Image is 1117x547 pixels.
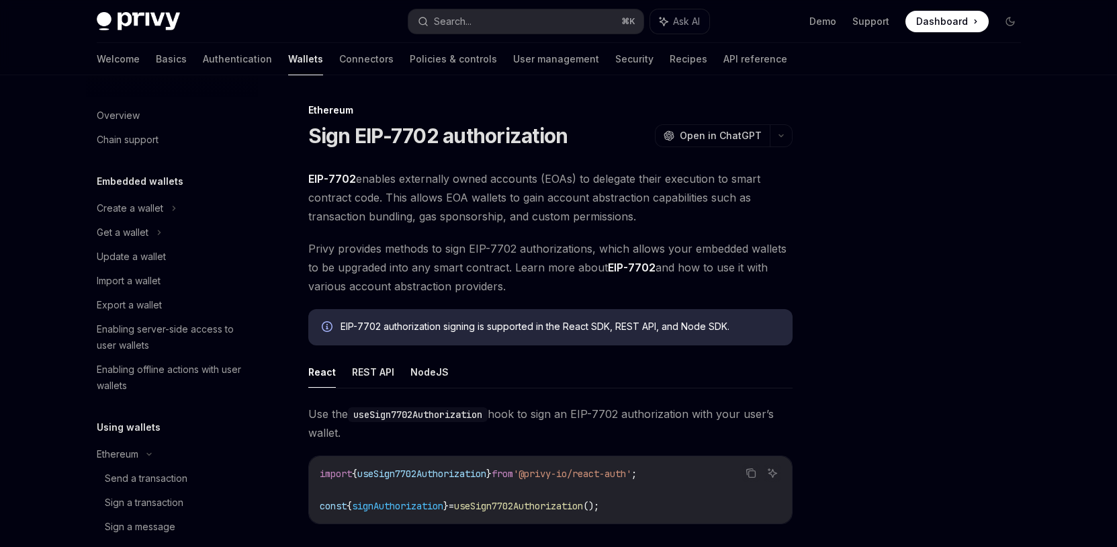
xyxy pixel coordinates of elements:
[105,519,175,535] div: Sign a message
[621,16,635,27] span: ⌘ K
[97,297,162,313] div: Export a wallet
[492,468,513,480] span: from
[999,11,1021,32] button: Toggle dark mode
[86,103,258,128] a: Overview
[357,468,486,480] span: useSign7702Authorization
[97,132,159,148] div: Chain support
[97,446,138,462] div: Ethereum
[680,129,762,142] span: Open in ChatGPT
[320,500,347,512] span: const
[86,245,258,269] a: Update a wallet
[723,43,787,75] a: API reference
[486,468,492,480] span: }
[97,43,140,75] a: Welcome
[97,362,250,394] div: Enabling offline actions with user wallets
[615,43,654,75] a: Security
[156,43,187,75] a: Basics
[86,128,258,152] a: Chain support
[97,200,163,216] div: Create a wallet
[454,500,583,512] span: useSign7702Authorization
[97,224,148,241] div: Get a wallet
[352,468,357,480] span: {
[308,103,793,117] div: Ethereum
[410,43,497,75] a: Policies & controls
[308,405,793,442] span: Use the hook to sign an EIP-7702 authorization with your user’s wallet.
[670,43,707,75] a: Recipes
[86,357,258,398] a: Enabling offline actions with user wallets
[608,261,656,275] a: EIP-7702
[308,356,336,388] button: React
[764,464,781,482] button: Ask AI
[308,239,793,296] span: Privy provides methods to sign EIP-7702 authorizations, which allows your embedded wallets to be ...
[105,495,183,511] div: Sign a transaction
[347,500,352,512] span: {
[97,108,140,124] div: Overview
[86,317,258,357] a: Enabling server-side access to user wallets
[341,320,779,335] div: EIP-7702 authorization signing is supported in the React SDK, REST API, and Node SDK.
[513,468,631,480] span: '@privy-io/react-auth'
[86,269,258,293] a: Import a wallet
[852,15,889,28] a: Support
[339,43,394,75] a: Connectors
[97,173,183,190] h5: Embedded wallets
[322,321,335,335] svg: Info
[86,515,258,539] a: Sign a message
[86,466,258,491] a: Send a transaction
[673,15,700,28] span: Ask AI
[348,407,488,422] code: useSign7702Authorization
[443,500,449,512] span: }
[408,9,643,34] button: Search...⌘K
[97,249,166,265] div: Update a wallet
[513,43,599,75] a: User management
[410,356,449,388] button: NodeJS
[352,356,394,388] button: REST API
[288,43,323,75] a: Wallets
[449,500,454,512] span: =
[203,43,272,75] a: Authentication
[655,124,770,147] button: Open in ChatGPT
[631,468,637,480] span: ;
[86,293,258,317] a: Export a wallet
[97,12,180,31] img: dark logo
[308,172,356,186] a: EIP-7702
[308,124,568,148] h1: Sign EIP-7702 authorization
[97,321,250,353] div: Enabling server-side access to user wallets
[583,500,599,512] span: ();
[434,13,472,30] div: Search...
[352,500,443,512] span: signAuthorization
[105,470,187,487] div: Send a transaction
[905,11,989,32] a: Dashboard
[742,464,760,482] button: Copy the contents from the code block
[97,273,161,289] div: Import a wallet
[650,9,709,34] button: Ask AI
[916,15,968,28] span: Dashboard
[809,15,836,28] a: Demo
[86,491,258,515] a: Sign a transaction
[320,468,352,480] span: import
[97,419,161,435] h5: Using wallets
[308,169,793,226] span: enables externally owned accounts (EOAs) to delegate their execution to smart contract code. This...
